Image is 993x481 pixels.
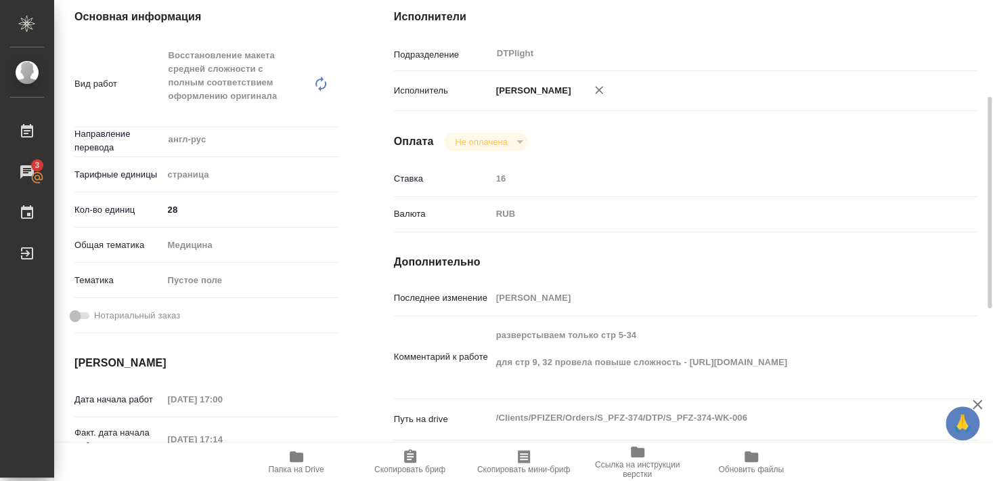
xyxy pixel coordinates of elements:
button: Скопировать бриф [353,443,467,481]
h4: [PERSON_NAME] [74,355,340,371]
span: Скопировать бриф [374,465,445,474]
div: Пустое поле [163,269,340,292]
button: Скопировать мини-бриф [467,443,581,481]
div: страница [163,163,340,186]
button: Папка на Drive [240,443,353,481]
p: Факт. дата начала работ [74,426,163,453]
div: Не оплачена [444,133,527,151]
button: 🙏 [946,406,979,440]
span: Нотариальный заказ [94,309,180,322]
textarea: /Clients/PFIZER/Orders/S_PFZ-374/DTP/S_PFZ-374-WK-006 [491,406,929,430]
button: Обновить файлы [694,443,808,481]
span: Скопировать мини-бриф [477,465,570,474]
div: RUB [491,203,929,226]
input: Пустое поле [491,169,929,188]
p: Тематика [74,274,163,287]
p: Общая тематика [74,238,163,252]
p: Дата начала работ [74,393,163,406]
div: Медицина [163,234,340,257]
span: Обновить файлы [718,465,784,474]
p: Валюта [394,207,491,221]
a: 3 [3,155,51,189]
p: Вид работ [74,77,163,91]
button: Удалить исполнителя [584,75,614,105]
button: Ссылка на инструкции верстки [581,443,694,481]
p: Направление перевода [74,127,163,154]
p: Путь на drive [394,413,491,426]
span: 3 [26,159,47,172]
p: Тарифные единицы [74,168,163,182]
h4: Исполнители [394,9,978,25]
p: [PERSON_NAME] [491,84,571,98]
input: Пустое поле [163,430,282,449]
span: Папка на Drive [269,465,324,474]
h4: Основная информация [74,9,340,25]
p: Комментарий к работе [394,350,491,364]
input: Пустое поле [491,288,929,308]
p: Кол-во единиц [74,203,163,217]
p: Последнее изменение [394,291,491,305]
p: Подразделение [394,48,491,62]
textarea: разверстываем только стр 5-34 для стр 9, 32 провела повыше сложность - [URL][DOMAIN_NAME] [491,324,929,388]
div: Пустое поле [168,274,324,287]
p: Исполнитель [394,84,491,98]
h4: Дополнительно [394,254,978,270]
span: Ссылка на инструкции верстки [589,460,686,479]
input: ✎ Введи что-нибудь [163,200,340,219]
p: Ставка [394,172,491,186]
span: 🙏 [951,409,974,438]
h4: Оплата [394,133,434,150]
button: Не оплачена [451,136,511,148]
input: Пустое поле [163,390,282,409]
